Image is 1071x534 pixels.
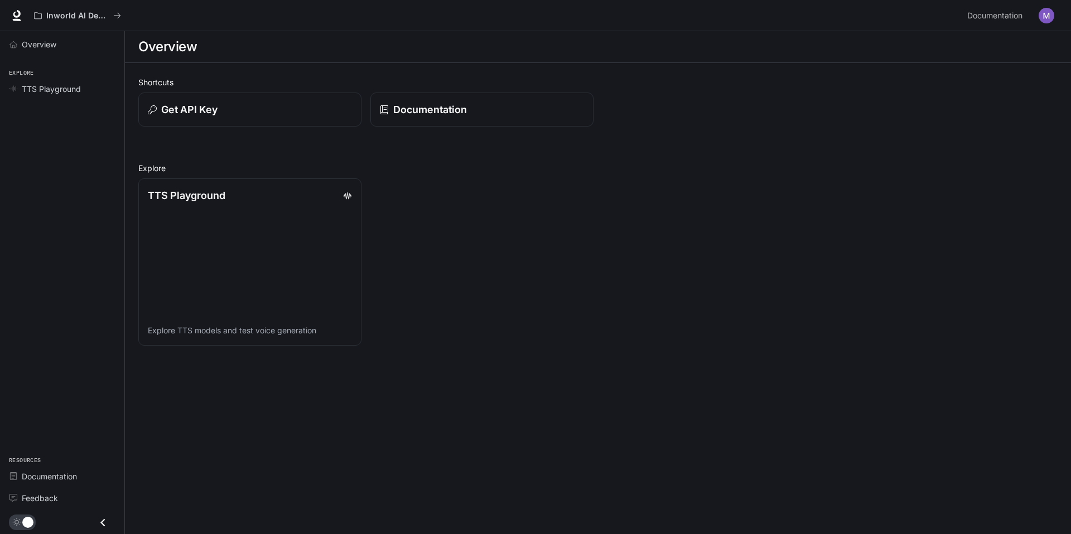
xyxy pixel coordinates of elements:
[1039,8,1054,23] img: User avatar
[4,79,120,99] a: TTS Playground
[22,492,58,504] span: Feedback
[138,36,197,58] h1: Overview
[1035,4,1058,27] button: User avatar
[967,9,1022,23] span: Documentation
[148,325,352,336] p: Explore TTS models and test voice generation
[138,178,361,346] a: TTS PlaygroundExplore TTS models and test voice generation
[138,76,1058,88] h2: Shortcuts
[90,511,115,534] button: Close drawer
[148,188,225,203] p: TTS Playground
[4,467,120,486] a: Documentation
[138,93,361,127] button: Get API Key
[29,4,126,27] button: All workspaces
[22,83,81,95] span: TTS Playground
[138,162,1058,174] h2: Explore
[370,93,594,127] a: Documentation
[4,35,120,54] a: Overview
[46,11,109,21] p: Inworld AI Demos
[22,38,56,50] span: Overview
[963,4,1031,27] a: Documentation
[22,516,33,528] span: Dark mode toggle
[161,102,218,117] p: Get API Key
[4,488,120,508] a: Feedback
[22,470,77,482] span: Documentation
[393,102,467,117] p: Documentation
